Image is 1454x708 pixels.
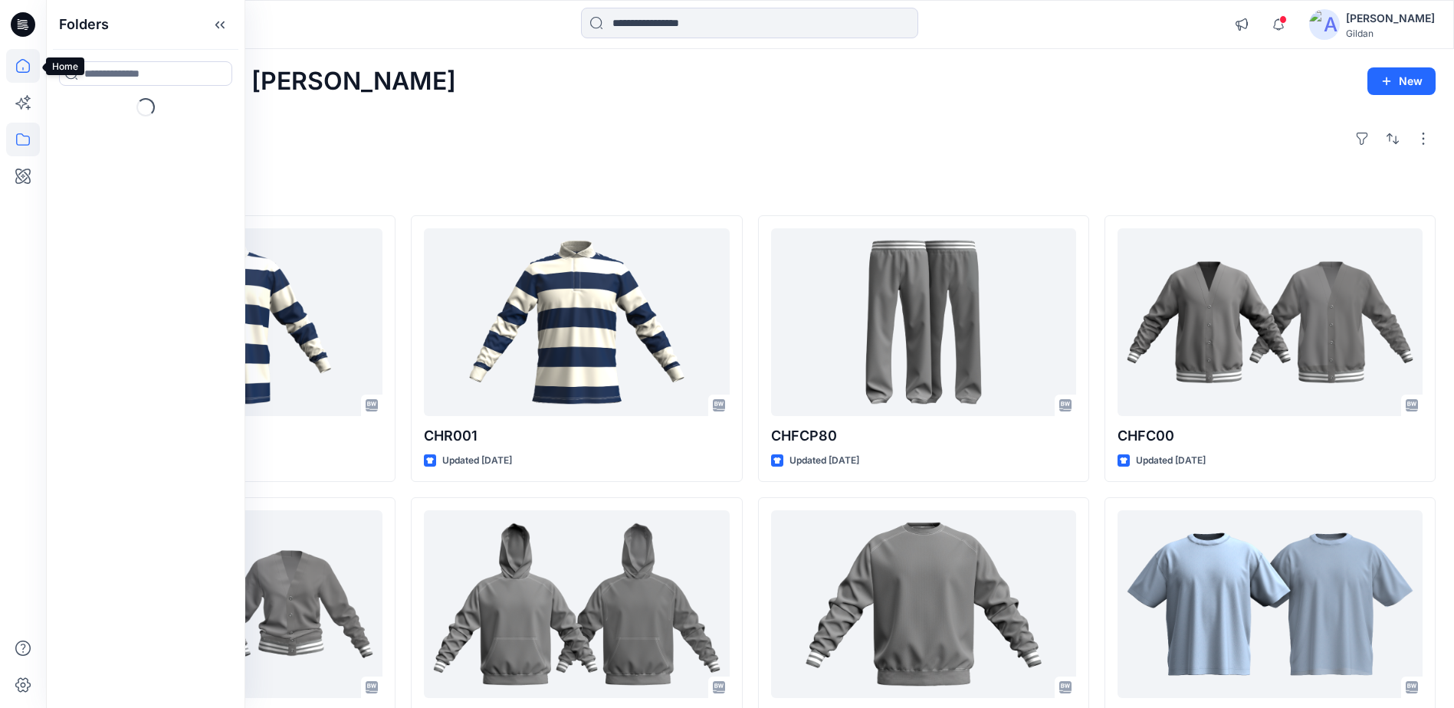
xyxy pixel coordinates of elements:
[1367,67,1436,95] button: New
[424,425,729,447] p: CHR001
[442,453,512,469] p: Updated [DATE]
[1136,453,1206,469] p: Updated [DATE]
[771,425,1076,447] p: CHFCP80
[1118,425,1423,447] p: CHFC00
[1309,9,1340,40] img: avatar
[1118,510,1423,698] a: 13ML0 AFTER WASH
[771,510,1076,698] a: CHF600
[64,182,1436,200] h4: Styles
[1118,228,1423,416] a: CHFC00
[771,228,1076,416] a: CHFCP80
[1346,9,1435,28] div: [PERSON_NAME]
[789,453,859,469] p: Updated [DATE]
[1346,28,1435,39] div: Gildan
[424,228,729,416] a: CHR001
[64,67,456,96] h2: Welcome back, [PERSON_NAME]
[424,510,729,698] a: CHF700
